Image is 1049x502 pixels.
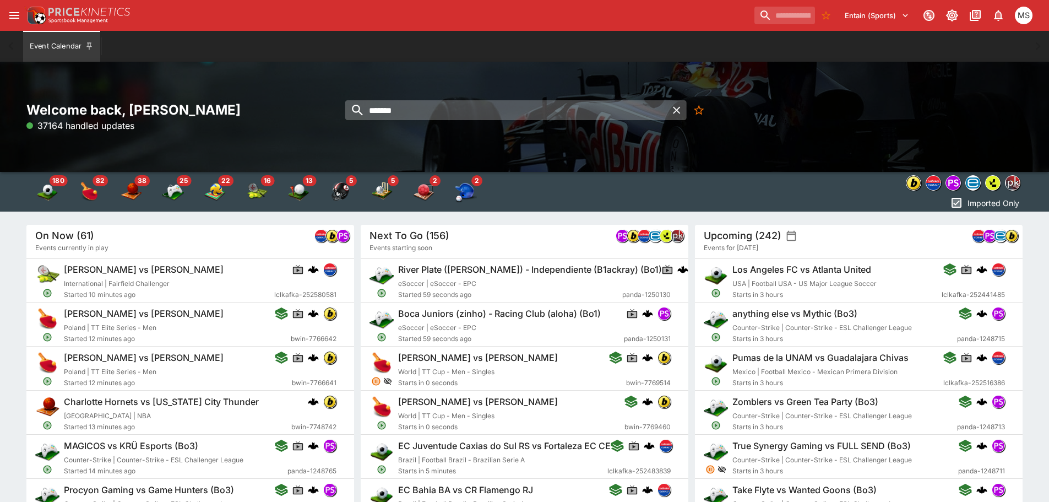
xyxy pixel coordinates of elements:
div: lclkafka [638,229,651,242]
div: cerberus [308,264,319,275]
div: lclkafka [992,351,1005,364]
span: 22 [218,175,233,186]
div: bwin [323,351,336,364]
span: Starts in 5 minutes [398,466,607,477]
div: Esports [162,181,184,203]
img: bwin.png [658,352,670,364]
span: Starts in 3 hours [732,466,958,477]
div: pricekinetics [671,229,684,242]
svg: Open [377,465,387,474]
span: 38 [134,175,150,186]
span: 82 [93,175,108,186]
div: bwin [323,395,336,408]
img: soccer.png [704,351,728,375]
img: lclkafka.png [992,263,1004,276]
svg: Open [42,288,52,298]
span: Brazil | Football Brazil - Brazilian Serie A [398,456,525,464]
img: logo-cerberus.svg [308,352,319,363]
img: table_tennis.png [369,395,394,419]
span: Counter-Strike | Counter-Strike - ESL Challenger League [64,456,243,464]
img: esports.png [704,395,728,419]
p: Imported Only [968,197,1019,209]
img: handball [413,181,435,203]
svg: Open [42,420,52,430]
h6: Take Flyte vs Wanted Goons (Bo3) [732,484,877,496]
div: cerberus [644,440,655,451]
img: lsports.jpeg [660,230,672,242]
div: lsports [985,175,1001,191]
img: logo-cerberus.svg [642,352,653,363]
svg: Open [377,332,387,342]
div: cerberus [642,484,653,495]
div: cerberus [308,396,319,407]
img: american_football [329,181,351,203]
img: pricekinetics.png [1005,176,1020,190]
img: volleyball [204,181,226,203]
img: PriceKinetics [48,8,130,16]
div: pandascore [336,229,350,242]
div: cerberus [308,352,319,363]
span: Events starting soon [369,242,432,253]
svg: Open [42,465,52,474]
span: Started 59 seconds ago [398,289,622,300]
div: pandascore [616,229,629,242]
div: Handball [413,181,435,203]
img: pandascore.png [992,440,1004,452]
span: lclkafka-252441485 [942,289,1005,300]
img: logo-cerberus.svg [976,308,987,319]
div: lsports [660,229,673,242]
div: cerberus [308,308,319,319]
img: pandascore.png [946,176,960,190]
div: bwin [657,351,671,364]
svg: Hidden [383,377,392,386]
img: table_tennis.png [35,307,59,331]
div: pandascore [323,483,336,496]
div: Baseball [455,181,477,203]
span: World | TT Cup - Men - Singles [398,368,494,376]
span: 2 [471,175,482,186]
img: pandascore.png [658,307,670,320]
img: baseball [455,181,477,203]
img: lclkafka.png [638,230,650,242]
span: Starts in 3 hours [732,422,957,433]
input: search [754,7,815,24]
img: esports [162,181,184,203]
img: pandascore.png [324,484,336,496]
img: lclkafka.png [972,230,985,242]
span: Poland | TT Elite Series - Men [64,368,156,376]
img: lclkafka.png [324,263,336,276]
div: bwin [657,395,671,408]
button: Documentation [965,6,985,25]
div: lclkafka [323,263,336,276]
span: Starts in 3 hours [732,333,957,344]
div: cerberus [308,484,319,495]
svg: Open [711,376,721,386]
img: bwin.png [326,230,338,242]
img: soccer.png [704,263,728,287]
span: International | Fairfield Challenger [64,279,170,288]
img: lclkafka.png [992,352,1004,364]
div: betradar [994,229,1007,242]
svg: Open [42,332,52,342]
div: betradar [965,175,981,191]
img: bwin.png [324,352,336,364]
div: lclkafka [659,439,672,452]
img: betradar.png [649,230,661,242]
img: lsports.jpeg [986,176,1000,190]
div: Matthew Scott [1015,7,1032,24]
span: 180 [49,175,67,186]
img: pandascore.png [983,230,996,242]
button: Imported Only [947,194,1023,212]
span: 5 [388,175,399,186]
img: tennis [246,181,268,203]
img: logo-cerberus.svg [308,484,319,495]
span: lclkafka-252483839 [607,466,671,477]
button: No Bookmarks [817,7,835,24]
img: logo-cerberus.svg [976,264,987,275]
img: lclkafka.png [658,484,670,496]
h6: River Plate ([PERSON_NAME]) - Independiente (B1ackray) (Bo1) [398,264,662,276]
h6: Procyon Gaming vs Game Hunters (Bo3) [64,484,234,496]
span: Started 12 minutes ago [64,333,291,344]
img: pandascore.png [324,440,336,452]
img: bwin.png [324,396,336,408]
